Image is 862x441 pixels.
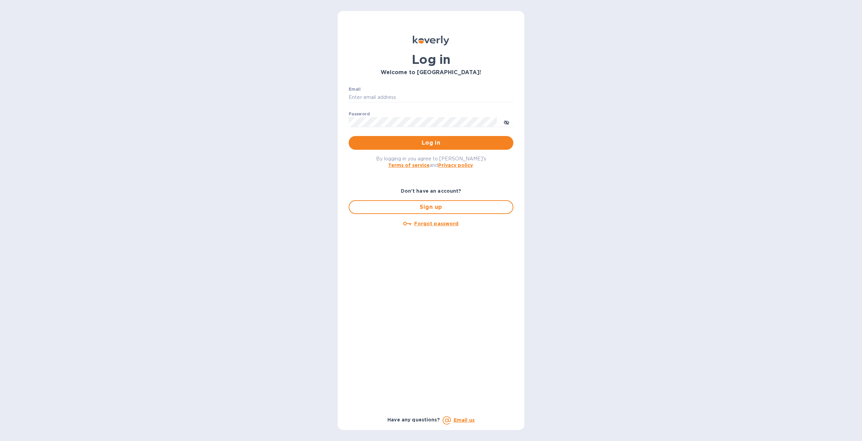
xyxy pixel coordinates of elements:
input: Enter email address [349,92,513,103]
button: Sign up [349,200,513,214]
a: Terms of service [388,162,430,168]
a: Email us [454,417,475,423]
h1: Log in [349,52,513,67]
img: Koverly [413,36,449,45]
u: Forgot password [414,221,458,226]
button: toggle password visibility [500,115,513,129]
b: Have any questions? [387,417,440,422]
b: Don't have an account? [401,188,462,194]
a: Privacy policy [438,162,473,168]
label: Email [349,87,361,91]
h3: Welcome to [GEOGRAPHIC_DATA]! [349,69,513,76]
span: By logging in you agree to [PERSON_NAME]'s and . [376,156,486,168]
button: Log in [349,136,513,150]
span: Log in [354,139,508,147]
label: Password [349,112,370,116]
span: Sign up [355,203,507,211]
